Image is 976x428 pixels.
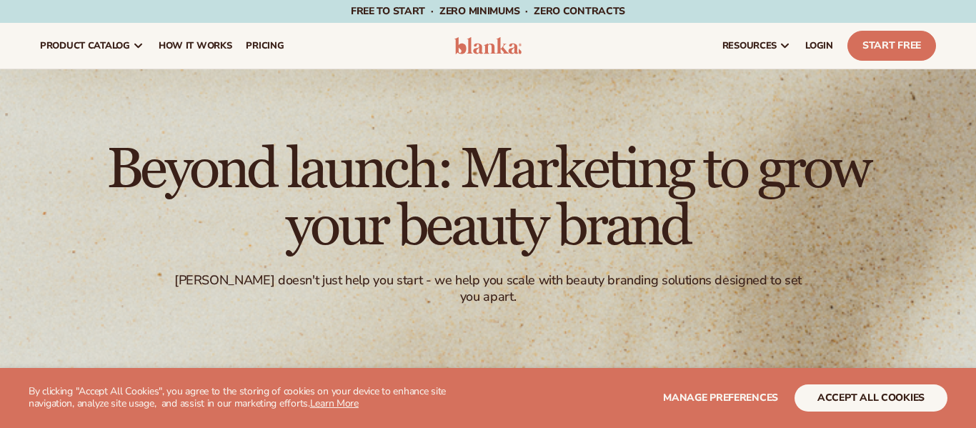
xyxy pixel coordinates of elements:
img: logo [454,37,522,54]
span: Free to start · ZERO minimums · ZERO contracts [351,4,625,18]
a: resources [715,23,798,69]
a: pricing [239,23,291,69]
a: Learn More [310,397,359,410]
button: accept all cookies [795,384,947,412]
span: LOGIN [805,40,833,51]
span: How It Works [159,40,232,51]
span: Manage preferences [663,391,778,404]
a: LOGIN [798,23,840,69]
p: By clicking "Accept All Cookies", you agree to the storing of cookies on your device to enhance s... [29,386,487,410]
span: pricing [246,40,284,51]
button: Manage preferences [663,384,778,412]
span: product catalog [40,40,130,51]
h1: Beyond launch: Marketing to grow your beauty brand [95,141,881,255]
span: resources [722,40,777,51]
a: How It Works [151,23,239,69]
div: [PERSON_NAME] doesn't just help you start - we help you scale with beauty branding solutions desi... [170,272,805,306]
a: product catalog [33,23,151,69]
a: Start Free [847,31,936,61]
